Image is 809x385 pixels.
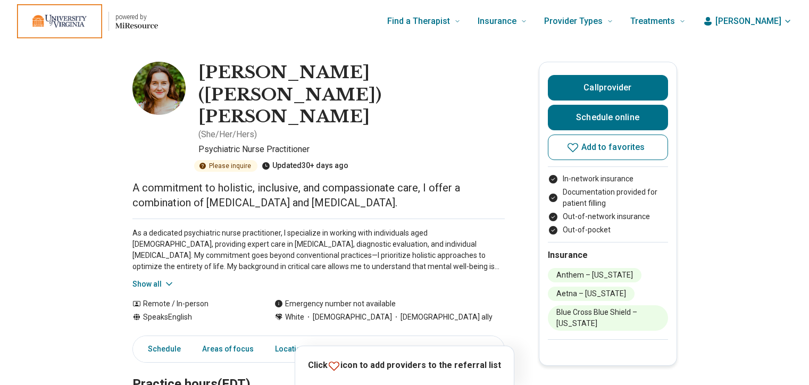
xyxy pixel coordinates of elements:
[132,312,253,323] div: Speaks English
[304,312,392,323] span: [DEMOGRAPHIC_DATA]
[548,75,668,101] button: Callprovider
[420,338,473,360] a: Credentials
[548,135,668,160] button: Add to favorites
[198,143,505,156] p: Psychiatric Nurse Practitioner
[132,279,174,290] button: Show all
[198,128,257,141] p: ( She/Her/Hers )
[392,312,493,323] span: [DEMOGRAPHIC_DATA] ally
[269,338,312,360] a: Location
[630,14,675,29] span: Treatments
[548,187,668,209] li: Documentation provided for patient filling
[387,14,450,29] span: Find a Therapist
[581,143,645,152] span: Add to favorites
[196,338,260,360] a: Areas of focus
[135,338,187,360] a: Schedule
[544,14,603,29] span: Provider Types
[320,338,360,360] a: Remote
[548,268,641,282] li: Anthem – [US_STATE]
[548,224,668,236] li: Out-of-pocket
[132,228,505,272] p: As a dedicated psychiatric nurse practitioner, I specialize in working with individuals aged [DEM...
[308,359,501,372] p: Click icon to add providers to the referral list
[274,298,396,309] div: Emergency number not available
[548,173,668,236] ul: Payment options
[132,62,186,115] img: Margaret Spindel, Psychiatric Nurse Practitioner
[285,312,304,323] span: White
[715,15,781,28] span: [PERSON_NAME]
[548,287,635,301] li: Aetna – [US_STATE]
[548,105,668,130] a: Schedule online
[548,173,668,185] li: In-network insurance
[548,211,668,222] li: Out-of-network insurance
[369,338,412,360] a: Payment
[132,298,253,309] div: Remote / In-person
[17,4,158,38] a: Home page
[478,14,516,29] span: Insurance
[115,13,158,21] p: powered by
[132,180,505,210] p: A commitment to holistic, inclusive, and compassionate care, I offer a combination of [MEDICAL_DA...
[548,249,668,262] h2: Insurance
[548,305,668,331] li: Blue Cross Blue Shield – [US_STATE]
[198,62,505,128] h1: [PERSON_NAME] ([PERSON_NAME]) [PERSON_NAME]
[703,15,792,28] button: [PERSON_NAME]
[194,160,257,172] div: Please inquire
[262,160,348,172] div: Updated 30+ days ago
[482,338,520,360] a: Other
